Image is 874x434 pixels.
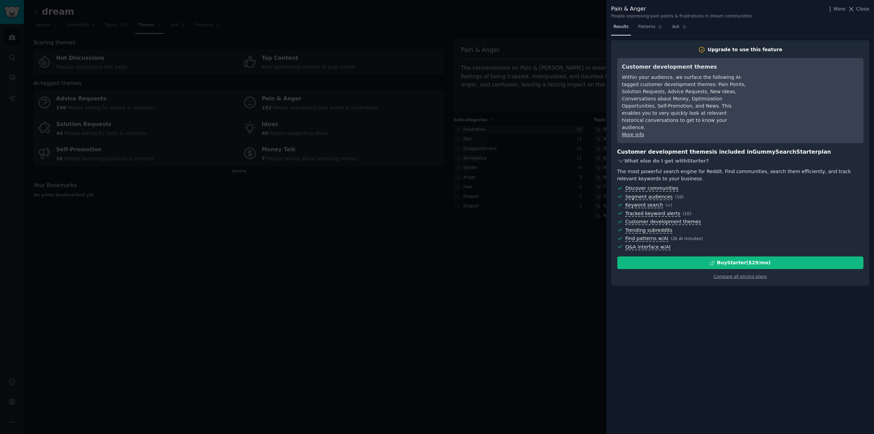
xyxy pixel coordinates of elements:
[683,211,691,216] span: ( 10 )
[611,13,752,19] div: People expressing pain points & frustrations in dream communities
[625,202,663,208] span: Keyword search
[708,46,783,53] div: Upgrade to use this feature
[625,185,678,192] span: Discover communities
[617,156,863,166] div: What else do I get with Starter ?
[622,63,747,71] h3: Customer development themes
[625,244,671,250] span: Q&A interface w/AI
[614,24,629,30] span: Results
[622,132,644,137] a: More info
[856,5,869,13] span: Close
[671,236,703,241] span: ( 2k AI minutes )
[756,63,859,114] iframe: YouTube video player
[665,203,672,208] span: ( ∞ )
[611,5,752,13] div: Pain & Anger
[670,22,689,36] a: Ask
[625,219,701,225] span: Customer development themes
[714,274,767,279] a: Compare all pricing plans
[622,74,747,131] div: Within your audience, we surface the following AI-tagged customer development themes: Pain Points...
[672,24,680,30] span: Ask
[848,5,869,13] button: Close
[675,195,683,199] span: ( 10 )
[617,168,863,182] div: The most powerful search engine for Reddit. Find communities, search them efficiently, and track ...
[827,5,846,13] button: More
[625,211,680,217] span: Tracked keyword alerts
[636,22,665,36] a: Patterns
[638,24,655,30] span: Patterns
[625,227,672,234] span: Trending subreddits
[717,259,771,266] div: Buy Starter ($ 29 /mo )
[625,236,668,242] span: Find patterns w/AI
[617,148,863,156] h3: Customer development themes is included in plan
[752,149,818,155] span: GummySearch Starter
[834,5,846,13] span: More
[617,256,863,269] button: BuyStarter($29/mo)
[611,22,631,36] a: Results
[625,194,673,200] span: Segment audiences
